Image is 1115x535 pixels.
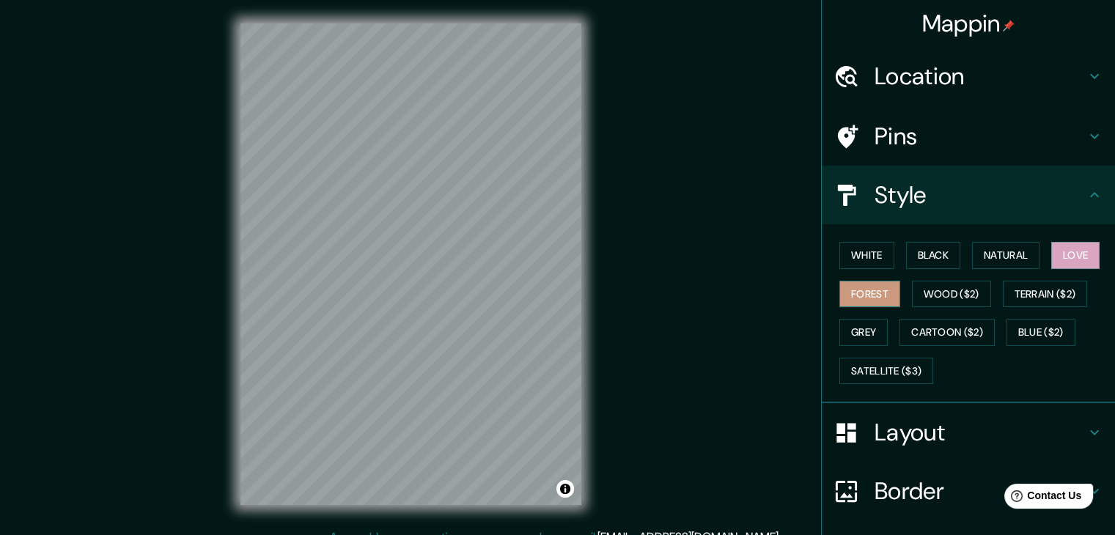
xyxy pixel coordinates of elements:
[875,180,1086,210] h4: Style
[822,462,1115,520] div: Border
[822,107,1115,166] div: Pins
[985,478,1099,519] iframe: Help widget launcher
[912,281,991,308] button: Wood ($2)
[1003,281,1088,308] button: Terrain ($2)
[1007,319,1075,346] button: Blue ($2)
[839,242,894,269] button: White
[556,480,574,498] button: Toggle attribution
[906,242,961,269] button: Black
[822,166,1115,224] div: Style
[972,242,1039,269] button: Natural
[1051,242,1100,269] button: Love
[240,23,581,505] canvas: Map
[922,9,1015,38] h4: Mappin
[839,281,900,308] button: Forest
[822,403,1115,462] div: Layout
[1003,20,1015,32] img: pin-icon.png
[822,47,1115,106] div: Location
[875,122,1086,151] h4: Pins
[875,418,1086,447] h4: Layout
[875,476,1086,506] h4: Border
[839,319,888,346] button: Grey
[839,358,933,385] button: Satellite ($3)
[875,62,1086,91] h4: Location
[899,319,995,346] button: Cartoon ($2)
